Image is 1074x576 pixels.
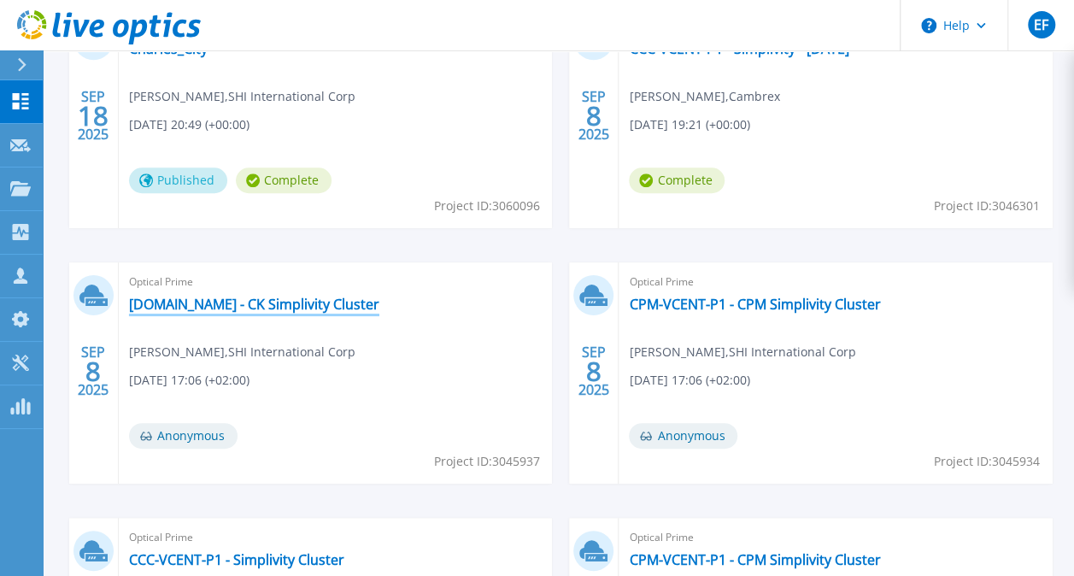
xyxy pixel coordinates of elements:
div: SEP 2025 [578,340,610,403]
div: SEP 2025 [77,340,109,403]
span: 8 [586,364,602,379]
span: 8 [85,364,101,379]
span: Optical Prime [629,273,1042,291]
span: [DATE] 17:06 (+02:00) [629,371,749,390]
span: Complete [236,168,332,193]
a: CPM-VCENT-P1 - CPM Simplivity Cluster [629,296,880,313]
span: Anonymous [129,423,238,449]
a: CCC-VCENT-P1 - Simplivity Cluster [129,551,344,568]
span: [PERSON_NAME] , Cambrex [629,87,779,106]
div: SEP 2025 [77,85,109,147]
span: 8 [586,109,602,123]
span: EF [1034,18,1048,32]
span: [PERSON_NAME] , SHI International Corp [629,343,855,361]
span: Optical Prime [129,273,543,291]
span: [DATE] 17:06 (+02:00) [129,371,249,390]
span: Complete [629,168,725,193]
span: Project ID: 3045937 [433,452,539,471]
span: Project ID: 3046301 [934,197,1040,215]
span: Anonymous [629,423,737,449]
span: [DATE] 20:49 (+00:00) [129,115,249,134]
span: [PERSON_NAME] , SHI International Corp [129,343,355,361]
span: Optical Prime [129,528,543,547]
span: Published [129,168,227,193]
a: CPM-VCENT-P1 - CPM Simplivity Cluster [629,551,880,568]
span: Project ID: 3045934 [934,452,1040,471]
span: [PERSON_NAME] , SHI International Corp [129,87,355,106]
div: SEP 2025 [578,85,610,147]
a: CCC-VCENT-P1 - Simplivity - [DATE] [629,40,848,57]
span: Project ID: 3060096 [433,197,539,215]
a: [DOMAIN_NAME] - CK Simplivity Cluster [129,296,379,313]
span: 18 [78,109,109,123]
span: Optical Prime [629,528,1042,547]
a: Charles_City [129,40,208,57]
span: [DATE] 19:21 (+00:00) [629,115,749,134]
